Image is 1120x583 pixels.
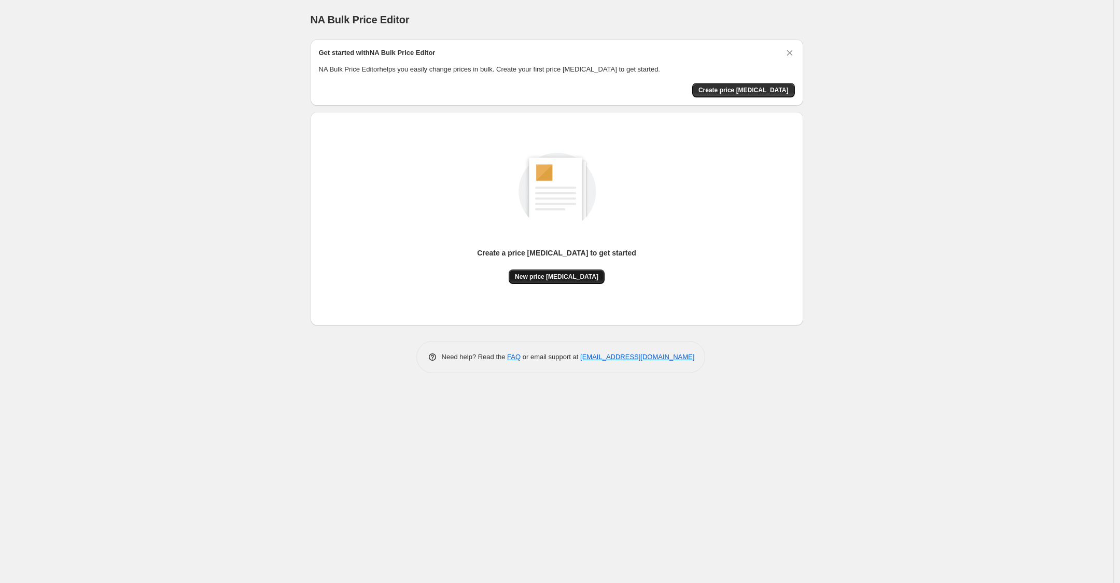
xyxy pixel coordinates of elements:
[698,86,789,94] span: Create price [MEDICAL_DATA]
[319,64,795,75] p: NA Bulk Price Editor helps you easily change prices in bulk. Create your first price [MEDICAL_DAT...
[580,353,694,361] a: [EMAIL_ADDRESS][DOMAIN_NAME]
[311,14,410,25] span: NA Bulk Price Editor
[785,48,795,58] button: Dismiss card
[692,83,795,97] button: Create price change job
[509,269,605,284] button: New price [MEDICAL_DATA]
[507,353,521,361] a: FAQ
[515,273,598,281] span: New price [MEDICAL_DATA]
[442,353,508,361] span: Need help? Read the
[521,353,580,361] span: or email support at
[477,248,636,258] p: Create a price [MEDICAL_DATA] to get started
[319,48,436,58] h2: Get started with NA Bulk Price Editor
